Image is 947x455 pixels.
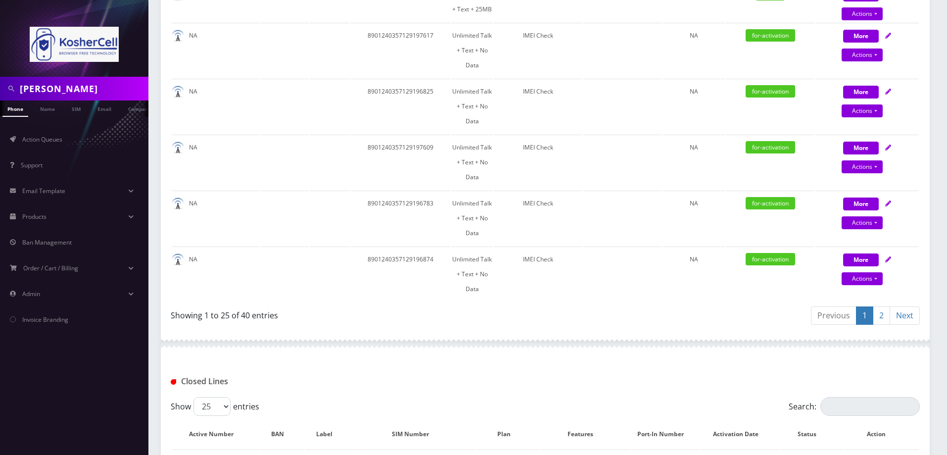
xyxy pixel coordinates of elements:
div: IMEI Check [494,84,582,99]
td: NA [172,23,260,78]
td: NA [172,247,260,302]
span: for-activation [746,85,795,98]
span: NA [690,87,698,96]
td: NA [172,135,260,190]
td: 8901240357129196874 [350,247,450,302]
img: Closed Lines [171,379,176,385]
td: 8901240357129196783 [350,191,450,246]
img: default.png [172,142,184,154]
a: SIM [67,101,86,116]
button: More [843,198,879,210]
td: Unlimited Talk + Text + No Data [451,191,493,246]
span: NA [690,199,698,207]
a: Actions [842,49,883,61]
a: Actions [842,160,883,173]
td: Unlimited Talk + Text + No Data [451,79,493,134]
th: Label: activate to sort column ascending [305,420,354,449]
span: Action Queues [22,135,62,144]
td: NA [172,79,260,134]
th: Port-In Number: activate to sort column ascending [631,420,700,449]
img: default.png [172,86,184,98]
input: Search in Company [20,79,146,98]
span: Support [21,161,43,169]
span: Invoice Branding [22,315,68,324]
span: for-activation [746,253,795,265]
div: IMEI Check [494,28,582,43]
span: for-activation [746,29,795,42]
a: Company [123,101,156,116]
h1: Closed Lines [171,377,411,386]
span: Order / Cart / Billing [23,264,78,272]
a: Actions [842,104,883,117]
a: Previous [811,306,856,325]
td: 8901240357129197609 [350,135,450,190]
th: Action : activate to sort column ascending [844,420,919,449]
a: Email [93,101,116,116]
th: Status: activate to sort column ascending [781,420,843,449]
button: More [843,86,879,99]
span: NA [690,31,698,40]
span: Ban Management [22,238,72,247]
span: Email Template [22,187,65,195]
th: Plan: activate to sort column ascending [477,420,540,449]
span: for-activation [746,141,795,153]
select: Showentries [193,397,231,416]
span: Products [22,212,47,221]
a: Actions [842,216,883,229]
a: Next [890,306,920,325]
button: More [843,30,879,43]
td: Unlimited Talk + Text + No Data [451,23,493,78]
td: NA [172,191,260,246]
div: IMEI Check [494,252,582,267]
a: 2 [873,306,890,325]
button: More [843,253,879,266]
img: default.png [172,30,184,42]
a: Phone [2,101,28,117]
img: default.png [172,253,184,266]
label: Show entries [171,397,259,416]
td: 8901240357129197617 [350,23,450,78]
div: Showing 1 to 25 of 40 entries [171,305,538,321]
th: Active Number: activate to sort column descending [172,420,260,449]
th: SIM Number: activate to sort column ascending [355,420,476,449]
th: BAN: activate to sort column ascending [261,420,304,449]
td: Unlimited Talk + Text + No Data [451,135,493,190]
a: Actions [842,7,883,20]
td: 8901240357129196825 [350,79,450,134]
span: Admin [22,290,40,298]
a: Actions [842,272,883,285]
button: More [843,142,879,154]
a: 1 [856,306,873,325]
div: IMEI Check [494,140,582,155]
th: Features: activate to sort column ascending [541,420,630,449]
label: Search: [789,397,920,416]
input: Search: [820,397,920,416]
div: IMEI Check [494,196,582,211]
span: for-activation [746,197,795,209]
a: Name [35,101,60,116]
td: Unlimited Talk + Text + No Data [451,247,493,302]
span: NA [690,255,698,263]
img: KosherCell [30,27,119,62]
span: NA [690,143,698,152]
img: default.png [172,198,184,210]
th: Activation Date: activate to sort column ascending [701,420,780,449]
